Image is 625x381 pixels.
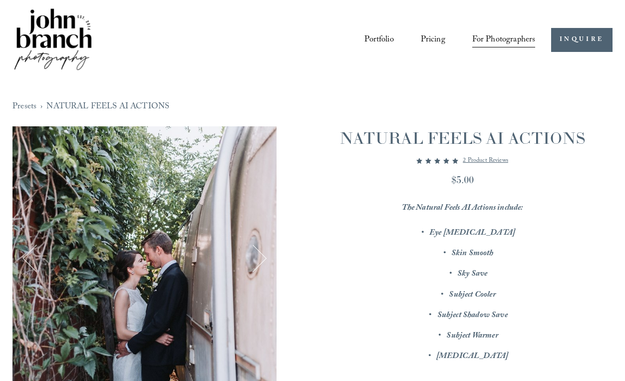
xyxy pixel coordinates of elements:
[12,99,36,115] a: Presets
[312,126,613,149] h1: NATURAL FEELS AI ACTIONS
[551,28,613,52] a: INQUIRE
[239,244,268,273] button: Next
[449,288,495,303] em: Subject Cooler
[463,155,508,167] a: 2 product reviews
[472,31,536,49] a: folder dropdown
[436,350,508,364] em: [MEDICAL_DATA]
[457,267,487,282] em: Sky Save
[12,6,93,74] img: John Branch IV Photography
[446,329,498,344] em: Subject Warmer
[437,309,508,323] em: Subject Shadow Save
[46,99,169,115] a: NATURAL FEELS AI ACTIONS
[421,31,445,49] a: Pricing
[312,172,613,187] div: $5.00
[472,32,536,48] span: For Photographers
[364,31,394,49] a: Portfolio
[40,99,42,115] span: ›
[451,247,494,261] em: Skin Smooth
[22,244,51,273] button: Previous
[429,226,515,241] em: Eye [MEDICAL_DATA]
[402,201,523,216] em: The Natural Feels AI Actions include:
